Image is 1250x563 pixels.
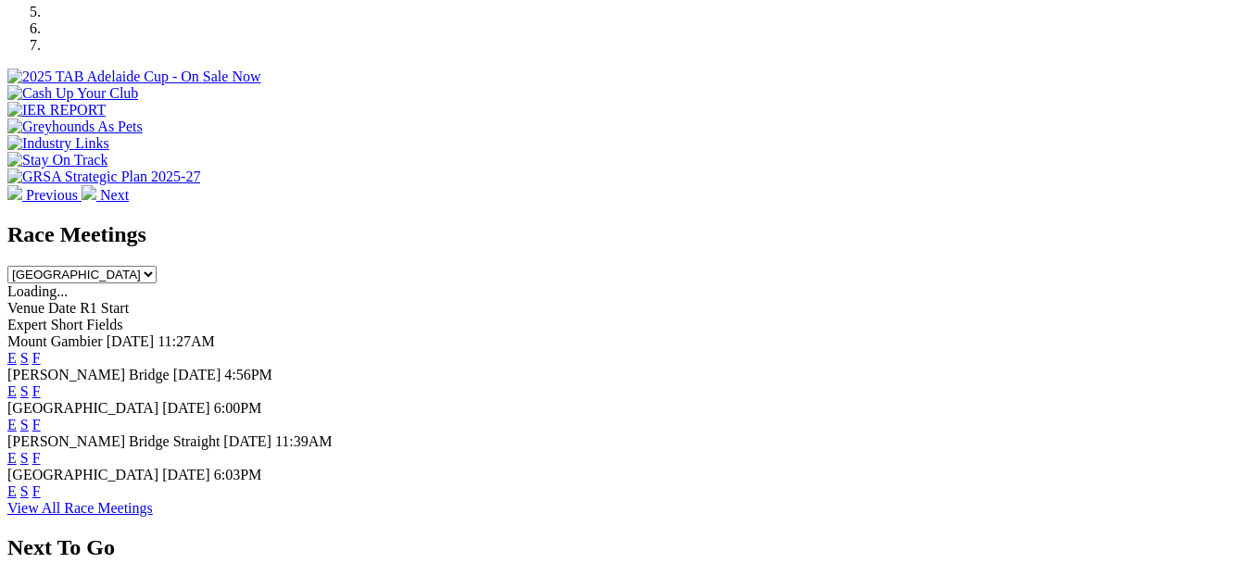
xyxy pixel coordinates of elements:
a: F [32,350,41,366]
a: S [20,383,29,399]
a: F [32,450,41,466]
span: 6:00PM [214,400,262,416]
span: 11:27AM [158,333,215,349]
span: [DATE] [223,433,271,449]
span: Date [48,300,76,316]
span: Loading... [7,283,68,299]
span: R1 Start [80,300,129,316]
span: Next [100,187,129,203]
a: S [20,450,29,466]
img: Stay On Track [7,152,107,169]
span: 11:39AM [275,433,333,449]
span: 6:03PM [214,467,262,482]
h2: Next To Go [7,535,1243,560]
img: chevron-left-pager-white.svg [7,185,22,200]
img: chevron-right-pager-white.svg [82,185,96,200]
img: GRSA Strategic Plan 2025-27 [7,169,200,185]
span: [DATE] [162,400,210,416]
a: E [7,483,17,499]
img: Cash Up Your Club [7,85,138,102]
a: S [20,483,29,499]
span: [GEOGRAPHIC_DATA] [7,467,158,482]
a: E [7,350,17,366]
a: E [7,383,17,399]
span: [DATE] [173,367,221,382]
span: Fields [86,317,122,332]
a: F [32,483,41,499]
span: Mount Gambier [7,333,103,349]
a: E [7,450,17,466]
a: View All Race Meetings [7,500,153,516]
a: F [32,417,41,432]
span: Expert [7,317,47,332]
span: Venue [7,300,44,316]
span: [GEOGRAPHIC_DATA] [7,400,158,416]
span: 4:56PM [224,367,272,382]
span: [PERSON_NAME] Bridge [7,367,170,382]
img: 2025 TAB Adelaide Cup - On Sale Now [7,69,261,85]
a: F [32,383,41,399]
span: [PERSON_NAME] Bridge Straight [7,433,220,449]
span: [DATE] [107,333,155,349]
span: Previous [26,187,78,203]
a: Previous [7,187,82,203]
a: S [20,417,29,432]
span: [DATE] [162,467,210,482]
a: Next [82,187,129,203]
h2: Race Meetings [7,222,1243,247]
img: Industry Links [7,135,109,152]
span: Short [51,317,83,332]
a: E [7,417,17,432]
a: S [20,350,29,366]
img: Greyhounds As Pets [7,119,143,135]
img: IER REPORT [7,102,106,119]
